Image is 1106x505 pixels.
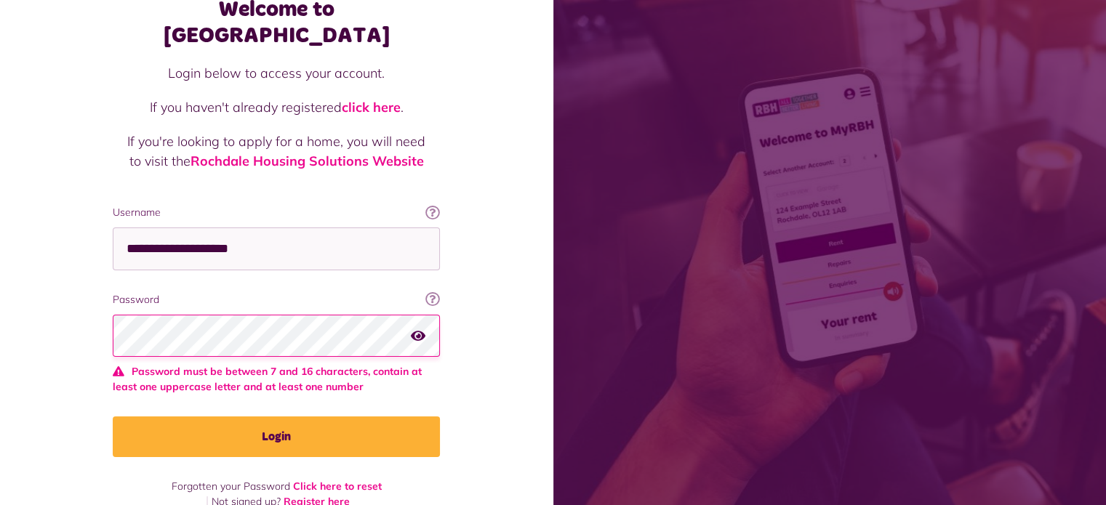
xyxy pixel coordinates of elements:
p: If you're looking to apply for a home, you will need to visit the [127,132,425,171]
span: Forgotten your Password [172,480,290,493]
a: Click here to reset [293,480,382,493]
p: If you haven't already registered . [127,97,425,117]
label: Username [113,205,440,220]
button: Login [113,416,440,457]
a: Rochdale Housing Solutions Website [191,153,424,169]
p: Login below to access your account. [127,63,425,83]
label: Password [113,292,440,307]
a: click here [342,99,401,116]
span: Password must be between 7 and 16 characters, contain at least one uppercase letter and at least ... [113,364,440,395]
